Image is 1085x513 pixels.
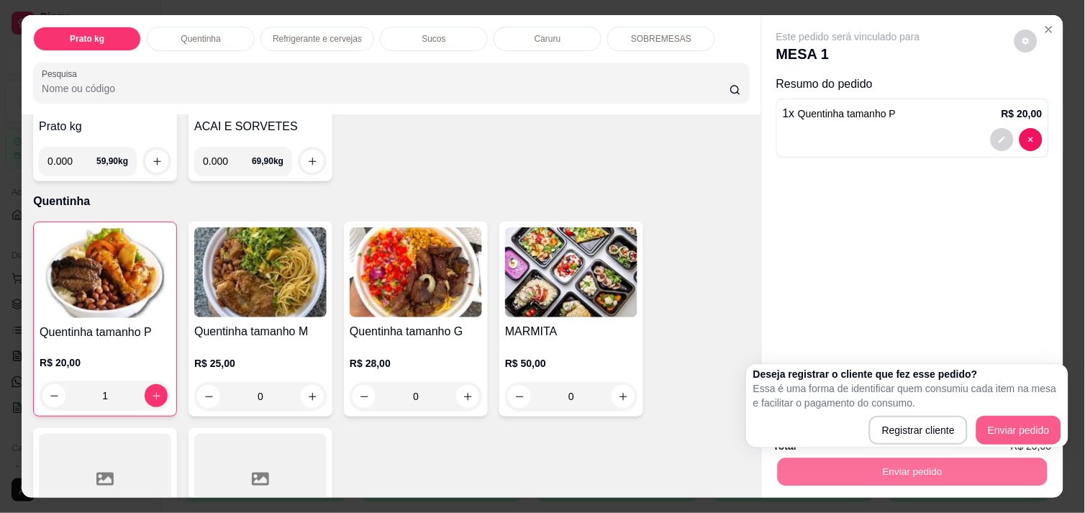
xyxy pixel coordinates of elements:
[40,355,171,370] p: R$ 20,00
[145,384,168,407] button: increase-product-quantity
[350,356,482,371] p: R$ 28,00
[456,385,479,408] button: increase-product-quantity
[40,324,171,341] h4: Quentinha tamanho P
[353,385,376,408] button: decrease-product-quantity
[42,81,730,96] input: Pesquisa
[273,33,362,45] p: Refrigerante e cervejas
[1014,29,1038,53] button: decrease-product-quantity
[776,29,920,44] p: Este pedido será vinculado para
[33,193,750,210] p: Quentinha
[194,118,327,135] h4: ACAI E SORVETES
[40,228,171,318] img: product-image
[145,150,168,173] button: increase-product-quantity
[181,33,220,45] p: Quentinha
[783,105,896,122] p: 1 x
[42,68,82,80] label: Pesquisa
[753,367,1061,381] h2: Deseja registrar o cliente que fez esse pedido?
[301,385,324,408] button: increase-product-quantity
[505,227,637,317] img: product-image
[773,440,796,452] strong: Total
[47,147,96,176] input: 0.00
[869,416,968,445] button: Registrar cliente
[39,118,171,135] h4: Prato kg
[798,108,896,119] span: Quentinha tamanho P
[753,381,1061,410] p: Essa é uma forma de identificar quem consumiu cada item na mesa e facilitar o pagamento do consumo.
[535,33,561,45] p: Caruru
[197,385,220,408] button: decrease-product-quantity
[194,323,327,340] h4: Quentinha tamanho M
[612,385,635,408] button: increase-product-quantity
[505,323,637,340] h4: MARMITA
[976,416,1061,445] button: Enviar pedido
[350,227,482,317] img: product-image
[505,356,637,371] p: R$ 50,00
[194,356,327,371] p: R$ 25,00
[1020,128,1043,151] button: decrease-product-quantity
[194,227,327,317] img: product-image
[991,128,1014,151] button: decrease-product-quantity
[422,33,446,45] p: Sucos
[42,384,65,407] button: decrease-product-quantity
[1002,106,1043,121] p: R$ 20,00
[776,76,1049,93] p: Resumo do pedido
[203,147,252,176] input: 0.00
[301,150,324,173] button: increase-product-quantity
[631,33,691,45] p: SOBREMESAS
[350,323,482,340] h4: Quentinha tamanho G
[1038,18,1061,41] button: Close
[778,458,1048,486] button: Enviar pedido
[70,33,104,45] p: Prato kg
[776,44,920,64] p: MESA 1
[508,385,531,408] button: decrease-product-quantity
